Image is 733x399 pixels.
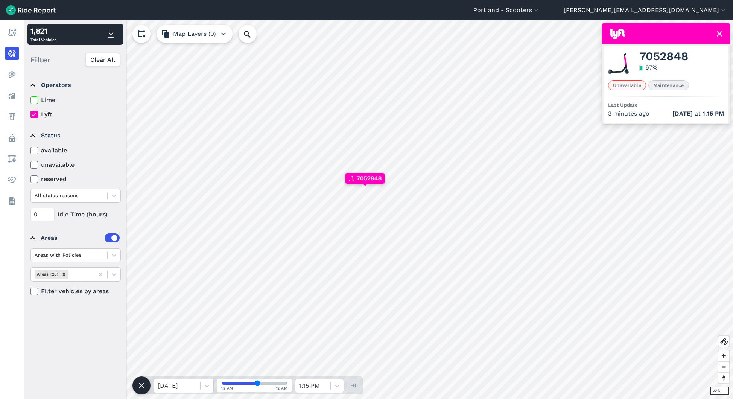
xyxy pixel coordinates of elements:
label: Lime [30,96,121,105]
label: reserved [30,175,121,184]
div: Areas (28) [35,270,60,279]
div: Idle Time (hours) [30,208,121,221]
div: 50 ft [710,387,729,395]
button: Clear All [85,53,120,67]
span: Maintenance [648,80,689,90]
span: 12 AM [221,385,233,391]
span: Last Update [608,102,637,108]
a: Report [5,26,19,39]
div: Filter [27,48,123,72]
a: Fees [5,110,19,123]
div: Total Vehicles [30,25,56,43]
button: Map Layers (0) [157,25,233,43]
summary: Status [30,125,120,146]
a: Policy [5,131,19,145]
span: 7052848 [357,174,382,183]
span: Clear All [90,55,115,64]
a: Heatmaps [5,68,19,81]
img: Lyft scooter [608,53,629,74]
span: at [672,109,724,118]
div: Areas [41,233,120,242]
a: Areas [5,152,19,166]
a: Health [5,173,19,187]
label: available [30,146,121,155]
a: Datasets [5,194,19,208]
a: Realtime [5,47,19,60]
div: 97 % [645,63,658,72]
div: 1,821 [30,25,56,37]
span: 7052848 [639,52,688,61]
summary: Areas [30,227,120,248]
button: Zoom in [718,350,729,361]
button: Zoom out [718,361,729,372]
input: Search Location or Vehicles [239,25,269,43]
div: 3 minutes ago [608,109,724,118]
img: Ride Report [6,5,56,15]
span: 1:15 PM [703,110,724,117]
button: Portland - Scooters [473,6,540,15]
span: [DATE] [672,110,693,117]
div: Remove Areas (28) [60,270,68,279]
button: [PERSON_NAME][EMAIL_ADDRESS][DOMAIN_NAME] [564,6,727,15]
button: Reset bearing to north [718,372,729,383]
summary: Operators [30,75,120,96]
span: 12 AM [276,385,288,391]
img: Lyft [610,29,625,39]
canvas: Map [24,20,733,399]
a: Analyze [5,89,19,102]
span: Unavailable [608,80,646,90]
label: unavailable [30,160,121,169]
label: Filter vehicles by areas [30,287,121,296]
label: Lyft [30,110,121,119]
